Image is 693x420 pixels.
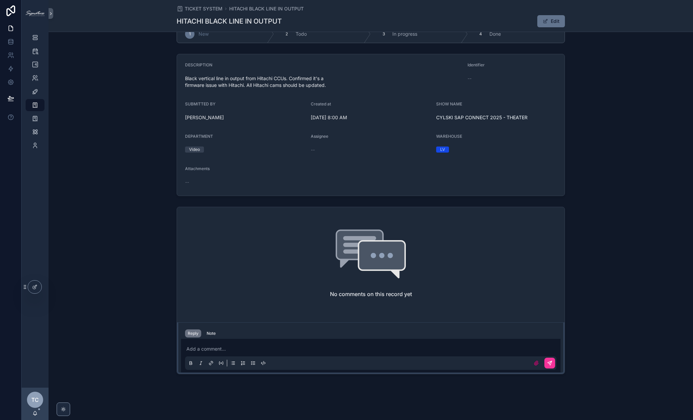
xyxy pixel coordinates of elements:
button: Reply [185,329,201,337]
a: TICKET SYSTEM [177,5,222,12]
button: Note [204,329,218,337]
div: Video [189,147,200,153]
span: -- [185,179,189,186]
span: Created at [311,101,331,106]
span: Done [489,31,501,37]
h2: No comments on this record yet [330,290,412,298]
span: Black vertical line in output from Hitachi CCUs. Confirmed it's a firmware issue with Hitachi. Al... [185,75,462,89]
span: Attachments [185,166,210,171]
span: In progress [392,31,417,37]
div: Note [207,331,216,336]
img: App logo [26,11,44,16]
h1: HITACHI BLACK LINE IN OUTPUT [177,17,282,26]
span: CYLSKI SAP CONNECT 2025 - THEATER [436,114,528,121]
span: SHOW NAME [436,101,462,106]
span: Todo [296,31,307,37]
span: Assignee [311,134,328,139]
span: -- [311,147,315,153]
span: TICKET SYSTEM [185,5,222,12]
a: HITACHI BLACK LINE IN OUTPUT [229,5,304,12]
span: DESCRIPTION [185,62,212,67]
span: 3 [383,31,385,37]
span: WAREHOUSE [436,134,462,139]
span: -- [468,75,472,82]
div: scrollable content [22,27,49,160]
span: 1 [189,31,191,37]
span: 4 [479,31,482,37]
div: LV [440,147,445,153]
span: DEPARTMENT [185,134,213,139]
span: [DATE] 8:00 AM [311,114,431,121]
span: [PERSON_NAME] [185,114,305,121]
span: TC [31,396,39,404]
span: SUBMITTED BY [185,101,215,106]
span: New [199,31,209,37]
span: Identifier [468,62,485,67]
button: Edit [537,15,565,27]
span: 2 [285,31,288,37]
